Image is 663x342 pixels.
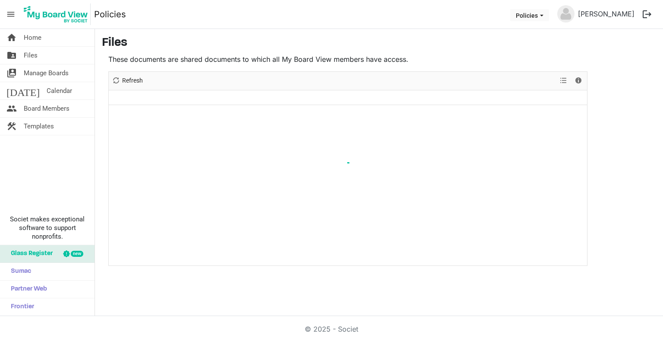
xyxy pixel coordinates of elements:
[102,36,656,51] h3: Files
[24,118,54,135] span: Templates
[6,281,47,298] span: Partner Web
[94,6,126,23] a: Policies
[305,325,358,333] a: © 2025 - Societ
[71,251,83,257] div: new
[108,54,587,64] p: These documents are shared documents to which all My Board View members have access.
[24,64,69,82] span: Manage Boards
[6,245,53,262] span: Glass Register
[6,82,40,99] span: [DATE]
[6,118,17,135] span: construction
[24,29,41,46] span: Home
[638,5,656,23] button: logout
[6,64,17,82] span: switch_account
[47,82,72,99] span: Calendar
[575,5,638,22] a: [PERSON_NAME]
[6,298,34,316] span: Frontier
[557,5,575,22] img: no-profile-picture.svg
[6,100,17,117] span: people
[6,29,17,46] span: home
[6,263,31,280] span: Sumac
[3,6,19,22] span: menu
[510,9,549,21] button: Policies dropdownbutton
[24,47,38,64] span: Files
[21,3,91,25] img: My Board View Logo
[6,47,17,64] span: folder_shared
[24,100,69,117] span: Board Members
[21,3,94,25] a: My Board View Logo
[4,215,91,241] span: Societ makes exceptional software to support nonprofits.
